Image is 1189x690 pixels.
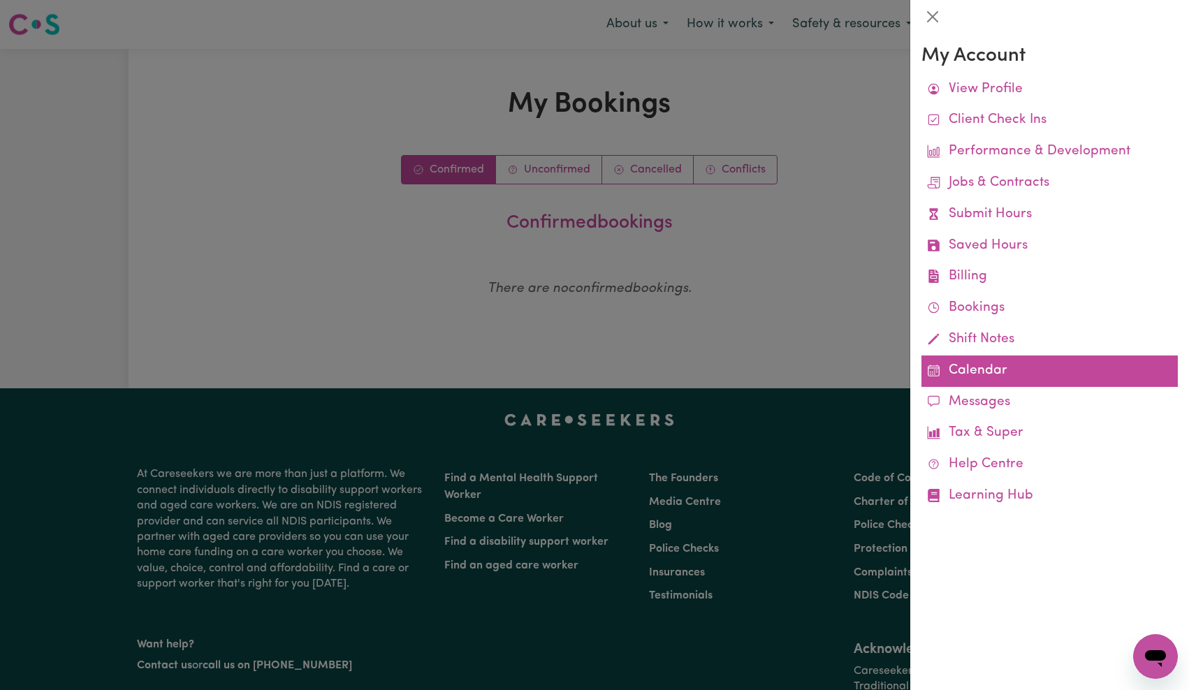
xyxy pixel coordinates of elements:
[921,387,1178,418] a: Messages
[921,293,1178,324] a: Bookings
[921,105,1178,136] a: Client Check Ins
[921,480,1178,512] a: Learning Hub
[921,45,1178,68] h3: My Account
[921,261,1178,293] a: Billing
[921,418,1178,449] a: Tax & Super
[921,168,1178,199] a: Jobs & Contracts
[921,74,1178,105] a: View Profile
[921,6,944,28] button: Close
[921,136,1178,168] a: Performance & Development
[921,449,1178,480] a: Help Centre
[921,324,1178,355] a: Shift Notes
[921,355,1178,387] a: Calendar
[921,230,1178,262] a: Saved Hours
[1133,634,1178,679] iframe: Button to launch messaging window
[921,199,1178,230] a: Submit Hours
